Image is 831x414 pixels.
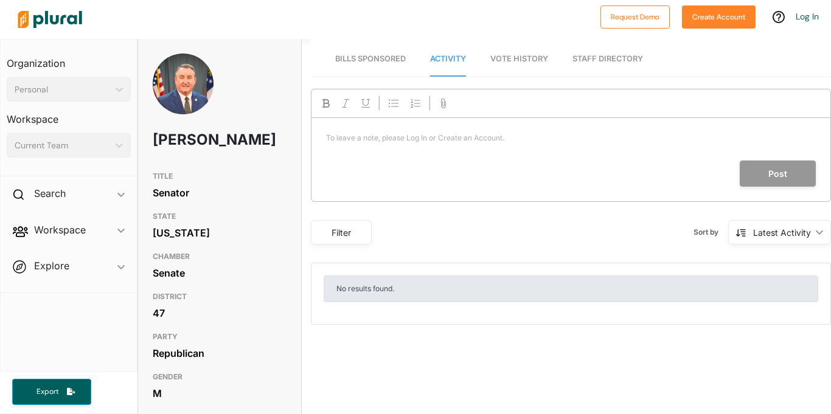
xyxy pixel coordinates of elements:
[324,275,818,302] div: No results found.
[15,139,111,152] div: Current Team
[335,54,406,63] span: Bills Sponsored
[15,83,111,96] div: Personal
[153,370,287,384] h3: GENDER
[153,329,287,344] h3: PARTY
[153,122,233,158] h1: [PERSON_NAME]
[740,160,816,187] button: Post
[153,224,287,242] div: [US_STATE]
[153,344,287,362] div: Republican
[153,289,287,304] h3: DISTRICT
[34,187,66,200] h2: Search
[572,42,643,77] a: Staff Directory
[600,10,670,22] a: Request Demo
[682,5,756,29] button: Create Account
[430,54,466,63] span: Activity
[153,249,287,264] h3: CHAMBER
[153,169,287,184] h3: TITLE
[796,11,819,22] a: Log In
[153,264,287,282] div: Senate
[153,184,287,202] div: Senator
[490,54,548,63] span: Vote History
[7,102,131,128] h3: Workspace
[153,304,287,322] div: 47
[694,227,728,238] span: Sort by
[335,42,406,77] a: Bills Sponsored
[682,10,756,22] a: Create Account
[490,42,548,77] a: Vote History
[153,53,214,138] img: Headshot of Frank Ginn
[430,42,466,77] a: Activity
[319,226,364,239] div: Filter
[153,384,287,402] div: M
[753,226,811,239] div: Latest Activity
[600,5,670,29] button: Request Demo
[153,209,287,224] h3: STATE
[28,387,67,397] span: Export
[7,46,131,72] h3: Organization
[12,379,91,405] button: Export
